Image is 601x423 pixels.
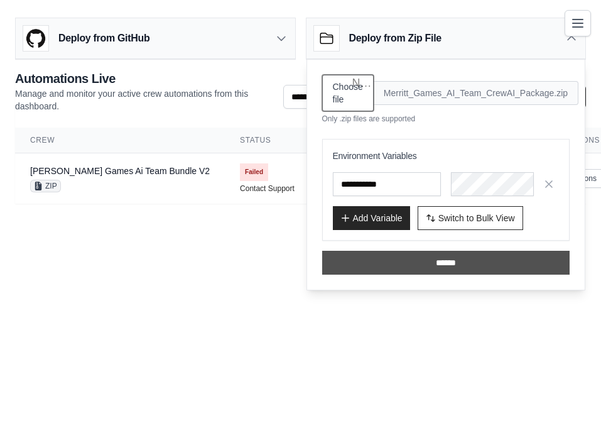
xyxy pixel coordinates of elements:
[15,87,273,113] p: Manage and monitor your active crew automations from this dashboard.
[240,184,295,194] a: Contact Support
[23,26,48,51] img: GitHub Logo
[538,363,601,423] iframe: Chat Widget
[15,128,225,153] th: Crew
[322,75,374,111] input: Choose file
[333,206,410,230] button: Add Variable
[322,114,570,124] p: Only .zip files are supported
[418,206,523,230] button: Switch to Bulk View
[240,163,268,181] span: Failed
[30,180,61,192] span: ZIP
[225,128,310,153] th: Status
[349,31,441,46] h3: Deploy from Zip File
[565,10,591,36] button: Toggle navigation
[15,70,273,87] h2: Automations Live
[58,31,149,46] h3: Deploy from GitHub
[374,81,578,105] span: Merritt_Games_AI_Team_CrewAI_Package.zip
[438,212,515,224] span: Switch to Bulk View
[30,166,210,176] a: [PERSON_NAME] Games Ai Team Bundle V2
[333,150,560,162] h3: Environment Variables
